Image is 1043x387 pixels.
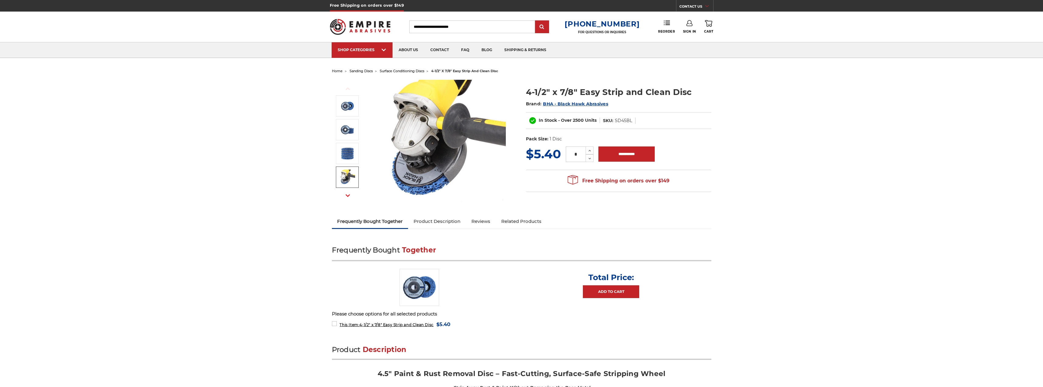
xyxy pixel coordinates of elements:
[332,345,361,354] span: Product
[340,170,355,185] img: 4-1/2" x 7/8" Easy Strip and Clean Disc
[350,69,373,73] a: sanding discs
[393,42,424,58] a: about us
[340,123,355,137] img: 4-1/2" x 7/8" Easy Strip and Clean Disc
[332,215,408,228] a: Frequently Bought Together
[466,215,496,228] a: Reviews
[340,322,359,327] strong: This Item:
[573,118,584,123] span: 2500
[658,20,675,33] a: Reorder
[340,82,355,95] button: Previous
[498,42,552,58] a: shipping & returns
[332,69,343,73] a: home
[340,99,355,113] img: 4-1/2" x 7/8" Easy Strip and Clean Disc
[536,21,548,33] input: Submit
[332,246,400,254] span: Frequently Bought
[338,47,386,52] div: SHOP CATEGORIES
[615,118,632,124] dd: SD45BL
[539,118,557,123] span: In Stock
[558,118,572,123] span: - Over
[526,101,542,107] span: Brand:
[400,269,439,306] img: 4-1/2" x 7/8" Easy Strip and Clean Disc
[603,118,613,124] dt: SKU:
[568,175,669,187] span: Free Shipping on orders over $149
[585,118,597,123] span: Units
[704,30,713,33] span: Cart
[543,101,608,107] a: BHA - Black Hawk Abrasives
[683,30,696,33] span: Sign In
[565,30,640,34] p: FOR QUESTIONS OR INQUIRIES
[380,69,424,73] a: surface conditioning discs
[330,15,391,39] img: Empire Abrasives
[340,146,355,161] img: 4-1/2" x 7/8" Easy Strip and Clean Disc
[565,19,640,28] a: [PHONE_NUMBER]
[526,136,548,142] dt: Pack Size:
[402,246,436,254] span: Together
[384,80,506,202] img: 4-1/2" x 7/8" Easy Strip and Clean Disc
[526,146,561,161] span: $5.40
[550,136,562,142] dd: 1 Disc
[583,285,639,298] a: Add to Cart
[475,42,498,58] a: blog
[332,311,711,318] p: Please choose options for all selected products
[363,345,407,354] span: Description
[332,369,711,383] h2: 4.5" Paint & Rust Removal Disc – Fast-Cutting, Surface-Safe Stripping Wheel
[436,320,450,329] span: $5.40
[658,30,675,33] span: Reorder
[588,273,634,282] p: Total Price:
[340,322,433,327] span: 4-1/2" x 7/8" Easy Strip and Clean Disc
[408,215,466,228] a: Product Description
[424,42,455,58] a: contact
[526,86,711,98] h1: 4-1/2" x 7/8" Easy Strip and Clean Disc
[704,20,713,33] a: Cart
[455,42,475,58] a: faq
[340,189,355,202] button: Next
[679,3,713,12] a: CONTACT US
[496,215,547,228] a: Related Products
[431,69,498,73] span: 4-1/2" x 7/8" easy strip and clean disc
